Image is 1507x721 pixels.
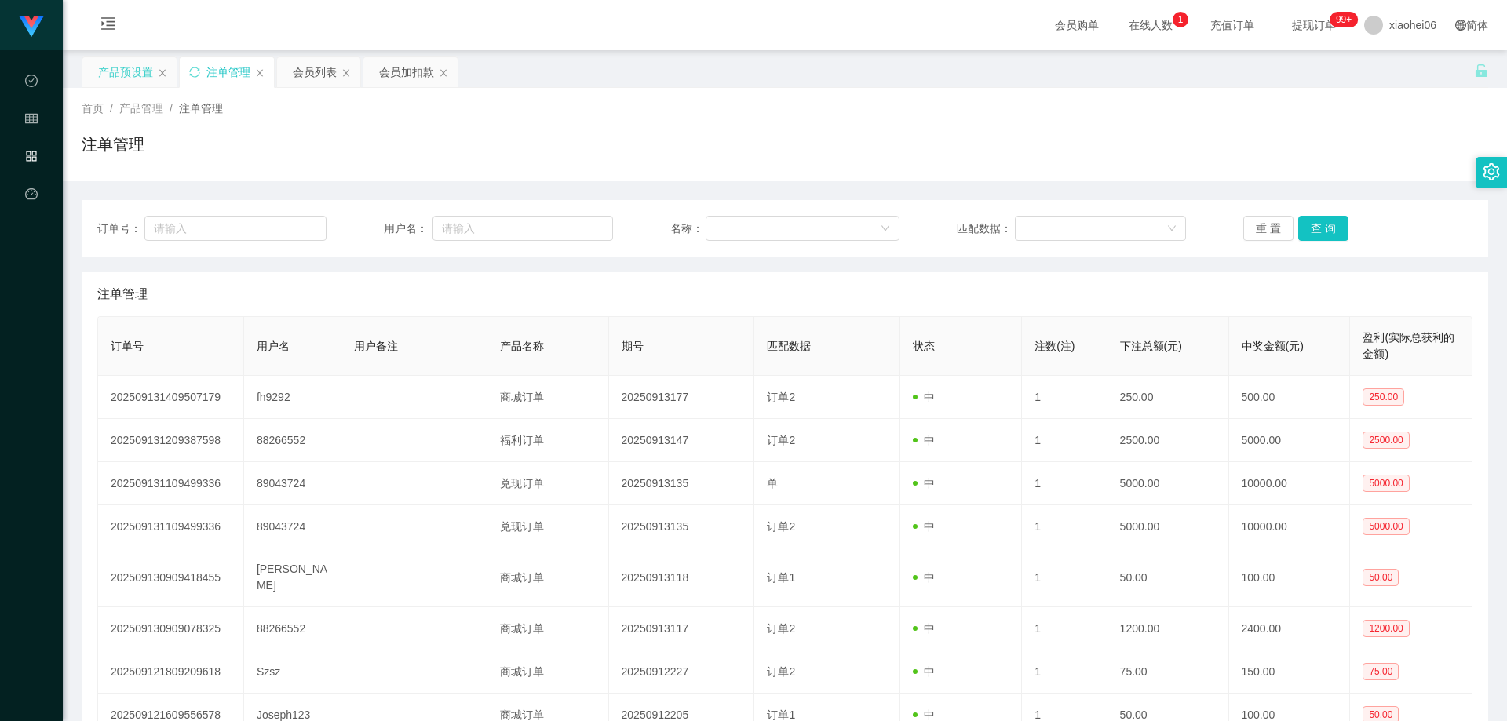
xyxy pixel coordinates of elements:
span: 用户名 [257,340,290,352]
td: 1200.00 [1107,607,1229,650]
span: 中 [913,622,935,635]
i: 图标: sync [189,67,200,78]
span: 订单2 [767,665,795,678]
span: 订单号： [97,220,144,237]
div: 会员列表 [293,57,337,87]
span: 数据中心 [25,75,38,215]
a: 图标: dashboard平台首页 [25,179,38,337]
td: 5000.00 [1107,505,1229,548]
i: 图标: close [255,68,265,78]
span: 注单管理 [97,285,148,304]
td: 150.00 [1229,650,1351,694]
img: logo.9652507e.png [19,16,44,38]
span: 会员管理 [25,113,38,253]
span: 5000.00 [1363,475,1409,492]
i: 图标: table [25,105,38,137]
i: 图标: check-circle-o [25,67,38,99]
td: 商城订单 [487,607,609,650]
span: 订单1 [767,708,795,721]
span: 中 [913,391,935,403]
td: 兑现订单 [487,462,609,505]
td: 1 [1022,419,1107,462]
button: 查 询 [1298,216,1348,241]
div: 注单管理 [206,57,250,87]
button: 重 置 [1243,216,1294,241]
td: 202509130909418455 [98,548,244,607]
td: 20250913118 [609,548,755,607]
span: 75.00 [1363,663,1399,680]
td: 100.00 [1229,548,1351,607]
i: 图标: appstore-o [25,143,38,174]
span: 中 [913,571,935,584]
i: 图标: down [1167,224,1177,235]
td: 20250912227 [609,650,755,694]
sup: 1189 [1330,12,1358,27]
td: 50.00 [1107,548,1229,607]
td: 75.00 [1107,650,1229,694]
td: 202509130909078325 [98,607,244,650]
span: 匹配数据： [957,220,1015,237]
td: 1 [1022,607,1107,650]
td: 202509131409507179 [98,376,244,419]
span: 在线人数 [1121,20,1180,31]
td: 202509131109499336 [98,505,244,548]
td: 20250913147 [609,419,755,462]
sup: 1 [1173,12,1188,27]
span: 下注总额(元) [1120,340,1182,352]
td: 10000.00 [1229,462,1351,505]
span: 订单2 [767,520,795,533]
i: 图标: menu-unfold [82,1,135,51]
td: Szsz [244,650,341,694]
span: 期号 [622,340,644,352]
td: 88266552 [244,607,341,650]
td: 1 [1022,376,1107,419]
p: 1 [1178,12,1184,27]
span: 注数(注) [1034,340,1075,352]
div: 会员加扣款 [379,57,434,87]
span: 名称： [670,220,706,237]
td: 商城订单 [487,548,609,607]
span: 产品管理 [25,151,38,290]
td: 1 [1022,462,1107,505]
span: 中奖金额(元) [1242,340,1304,352]
i: 图标: down [881,224,890,235]
td: 2400.00 [1229,607,1351,650]
span: 中 [913,665,935,678]
td: 89043724 [244,505,341,548]
td: 20250913135 [609,505,755,548]
span: 订单2 [767,434,795,446]
span: 中 [913,434,935,446]
span: 1200.00 [1363,620,1409,637]
span: 250.00 [1363,388,1404,406]
td: fh9292 [244,376,341,419]
span: 2500.00 [1363,432,1409,449]
td: 20250913117 [609,607,755,650]
td: 202509121809209618 [98,650,244,694]
td: 商城订单 [487,650,609,694]
td: 1 [1022,505,1107,548]
i: 图标: close [341,68,351,78]
input: 请输入 [432,216,613,241]
span: 提现订单 [1284,20,1344,31]
td: 250.00 [1107,376,1229,419]
span: 首页 [82,102,104,115]
span: 产品管理 [119,102,163,115]
td: 2500.00 [1107,419,1229,462]
td: 5000.00 [1107,462,1229,505]
td: 兑现订单 [487,505,609,548]
i: 图标: global [1455,20,1466,31]
span: / [110,102,113,115]
td: 202509131109499336 [98,462,244,505]
span: 状态 [913,340,935,352]
span: 中 [913,708,935,721]
td: 500.00 [1229,376,1351,419]
input: 请输入 [144,216,327,241]
td: 1 [1022,548,1107,607]
td: 5000.00 [1229,419,1351,462]
span: 订单1 [767,571,795,584]
td: 89043724 [244,462,341,505]
h1: 注单管理 [82,133,144,156]
span: 订单号 [111,340,144,352]
span: / [170,102,173,115]
span: 中 [913,520,935,533]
